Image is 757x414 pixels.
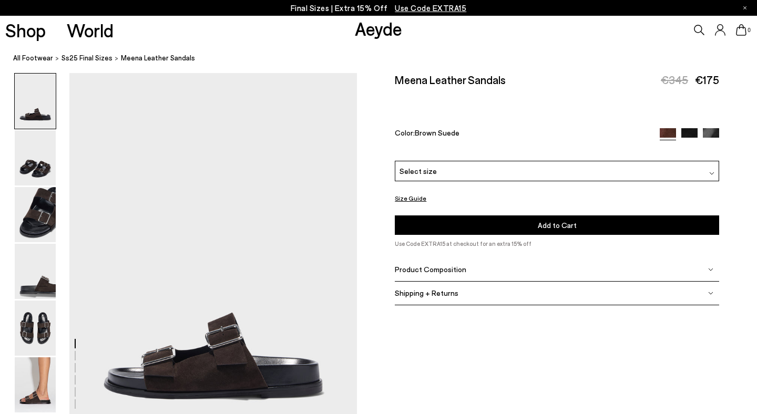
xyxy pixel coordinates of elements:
p: Final Sizes | Extra 15% Off [291,2,467,15]
a: Ss25 Final Sizes [62,53,112,64]
span: Ss25 Final Sizes [62,54,112,62]
a: Shop [5,21,46,39]
img: Meena Leather Sandals - Image 3 [15,187,56,242]
div: Color: [395,128,649,140]
h2: Meena Leather Sandals [395,73,506,86]
a: All Footwear [13,53,53,64]
button: Add to Cart [395,215,719,235]
img: svg%3E [708,267,713,272]
span: Navigate to /collections/ss25-final-sizes [395,3,466,13]
span: Add to Cart [538,221,577,230]
span: Meena Leather Sandals [121,53,195,64]
img: Meena Leather Sandals - Image 1 [15,74,56,129]
a: 0 [736,24,746,36]
img: Meena Leather Sandals - Image 5 [15,301,56,356]
span: €175 [695,73,719,86]
img: Meena Leather Sandals - Image 6 [15,357,56,412]
a: World [67,21,114,39]
img: Meena Leather Sandals - Image 4 [15,244,56,299]
img: svg%3E [708,291,713,296]
button: Size Guide [395,192,426,205]
span: €345 [661,73,688,86]
img: svg%3E [709,171,714,176]
span: Product Composition [395,265,466,274]
img: Meena Leather Sandals - Image 2 [15,130,56,185]
p: Use Code EXTRA15 at checkout for an extra 15% off [395,239,719,249]
a: Aeyde [355,17,402,39]
span: Select size [400,165,437,177]
span: 0 [746,27,752,33]
span: Brown Suede [415,128,459,137]
nav: breadcrumb [13,44,757,73]
span: Shipping + Returns [395,288,458,297]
